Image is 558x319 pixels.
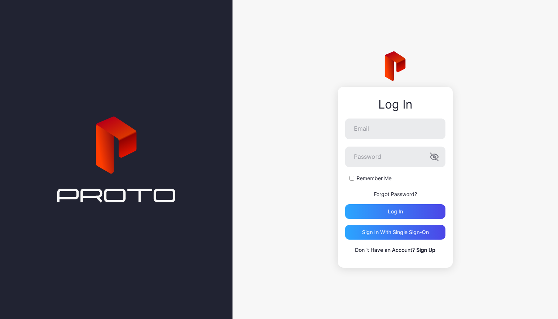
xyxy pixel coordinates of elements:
button: Sign in With Single Sign-On [345,225,445,240]
label: Remember Me [356,175,392,182]
div: Log In [345,98,445,111]
button: Log in [345,204,445,219]
input: Email [345,119,445,139]
button: Password [430,152,439,161]
a: Forgot Password? [374,191,417,197]
div: Log in [388,209,403,215]
input: Password [345,147,445,167]
p: Don`t Have an Account? [345,246,445,254]
a: Sign Up [416,247,435,253]
div: Sign in With Single Sign-On [362,229,429,235]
